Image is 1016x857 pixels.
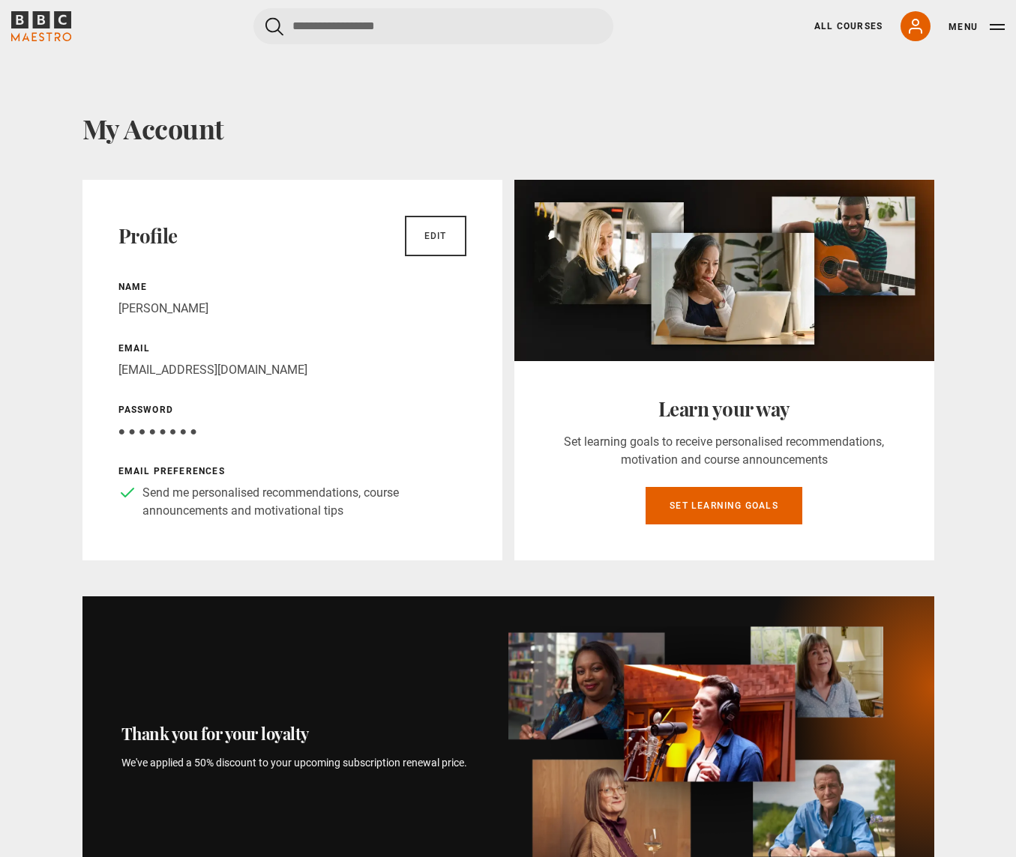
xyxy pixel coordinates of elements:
[405,216,466,256] a: Edit
[814,19,883,33] a: All Courses
[550,433,898,469] p: Set learning goals to receive personalised recommendations, motivation and course announcements
[253,8,613,44] input: Search
[646,487,802,524] a: Set learning goals
[142,484,466,520] p: Send me personalised recommendations, course announcements and motivational tips
[949,19,1005,34] button: Toggle navigation
[118,342,466,355] p: Email
[118,361,466,379] p: [EMAIL_ADDRESS][DOMAIN_NAME]
[118,224,178,248] h2: Profile
[118,280,466,294] p: Name
[118,464,466,478] p: Email preferences
[121,755,472,771] p: We've applied a 50% discount to your upcoming subscription renewal price.
[265,17,283,36] button: Submit the search query
[118,300,466,318] p: [PERSON_NAME]
[11,11,71,41] svg: BBC Maestro
[550,397,898,421] h2: Learn your way
[121,724,472,744] h2: Thank you for your loyalty
[82,112,934,144] h1: My Account
[118,424,197,438] span: ● ● ● ● ● ● ● ●
[118,403,466,417] p: Password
